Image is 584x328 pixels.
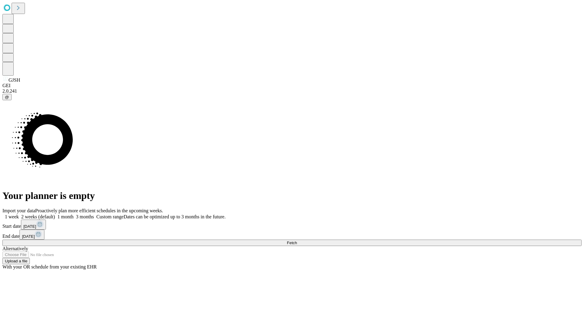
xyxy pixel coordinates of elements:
span: Import your data [2,208,35,213]
span: Fetch [287,241,297,245]
span: Alternatively [2,246,28,251]
button: [DATE] [19,230,44,240]
span: With your OR schedule from your existing EHR [2,264,97,269]
span: GJSH [9,77,20,83]
span: 1 week [5,214,19,219]
div: Start date [2,220,582,230]
button: @ [2,94,12,100]
div: GEI [2,83,582,88]
span: 3 months [76,214,94,219]
button: [DATE] [21,220,46,230]
span: @ [5,95,9,99]
span: [DATE] [22,234,35,239]
span: Proactively plan more efficient schedules in the upcoming weeks. [35,208,163,213]
span: Custom range [96,214,123,219]
span: 1 month [57,214,74,219]
button: Fetch [2,240,582,246]
span: 2 weeks (default) [21,214,55,219]
span: [DATE] [23,224,36,229]
div: 2.0.241 [2,88,582,94]
div: End date [2,230,582,240]
h1: Your planner is empty [2,190,582,201]
button: Upload a file [2,258,30,264]
span: Dates can be optimized up to 3 months in the future. [123,214,225,219]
